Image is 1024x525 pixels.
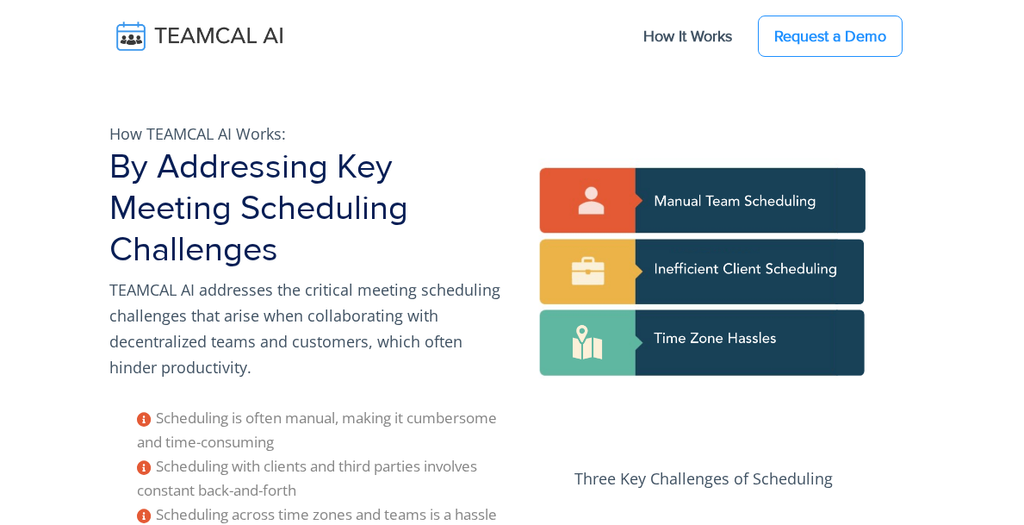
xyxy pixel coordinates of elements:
[137,454,502,503] li: Scheduling with clients and third parties involves constant back-and-forth
[523,103,884,466] img: pic
[626,18,749,54] a: How It Works
[758,16,903,57] a: Request a Demo
[137,406,502,454] li: Scheduling is often manual, making it cumbersome and time-consuming
[109,277,502,380] p: TEAMCAL AI addresses the critical meeting scheduling challenges that arise when collaborating wit...
[523,466,884,491] p: Three Key Challenges of Scheduling
[109,121,502,147] p: How TEAMCAL AI Works:
[109,147,502,270] h1: By Addressing Key Meeting Scheduling Challenges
